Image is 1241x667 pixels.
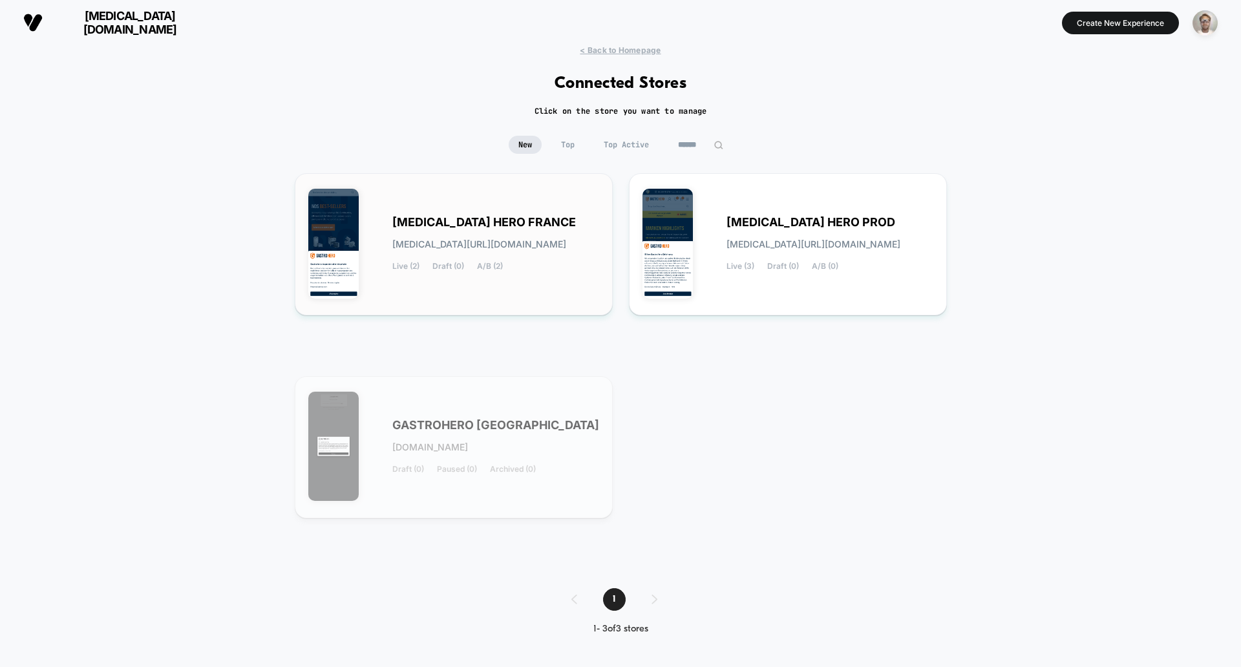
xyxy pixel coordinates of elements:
span: GASTROHERO [GEOGRAPHIC_DATA] [392,421,599,430]
span: Draft (0) [767,262,799,271]
span: [DOMAIN_NAME] [392,443,468,452]
span: Top Active [594,136,659,154]
img: GASTRO_HERO_FRANCE [308,189,359,299]
button: Create New Experience [1062,12,1179,34]
span: Paused (0) [437,465,477,474]
span: Top [551,136,584,154]
span: [MEDICAL_DATA][URL][DOMAIN_NAME] [727,240,900,249]
img: ppic [1193,10,1218,36]
img: Visually logo [23,13,43,32]
span: [MEDICAL_DATA] HERO PROD [727,218,895,227]
button: [MEDICAL_DATA][DOMAIN_NAME] [19,8,211,37]
span: Archived (0) [490,465,536,474]
span: Live (2) [392,262,419,271]
span: New [509,136,542,154]
div: 1 - 3 of 3 stores [558,624,683,635]
span: [MEDICAL_DATA][DOMAIN_NAME] [52,9,207,36]
img: edit [714,140,723,150]
span: A/B (0) [812,262,838,271]
h1: Connected Stores [555,74,687,93]
span: Draft (0) [432,262,464,271]
button: ppic [1189,10,1222,36]
img: GASTROHERO_GERMANY [308,392,359,502]
span: Live (3) [727,262,754,271]
span: [MEDICAL_DATA] HERO FRANCE [392,218,576,227]
span: A/B (2) [477,262,503,271]
span: Draft (0) [392,465,424,474]
span: < Back to Homepage [580,45,661,55]
span: [MEDICAL_DATA][URL][DOMAIN_NAME] [392,240,566,249]
h2: Click on the store you want to manage [535,106,707,116]
img: GASTRO_HERO_PROD [642,189,694,299]
span: 1 [603,588,626,611]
